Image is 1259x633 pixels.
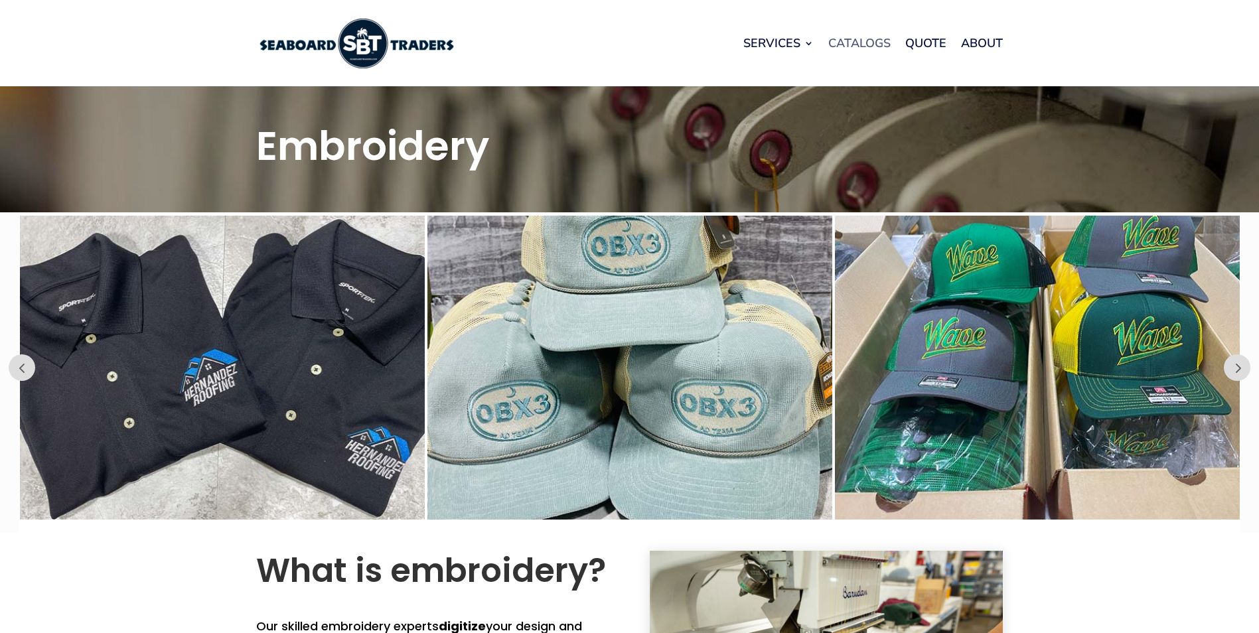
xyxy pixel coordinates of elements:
[9,354,35,381] button: Prev
[256,551,609,597] h2: What is embroidery?
[743,18,814,68] a: Services
[905,18,946,68] a: Quote
[961,18,1003,68] a: About
[256,126,1003,173] h1: Embroidery
[828,18,891,68] a: Catalogs
[1224,354,1250,381] button: Prev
